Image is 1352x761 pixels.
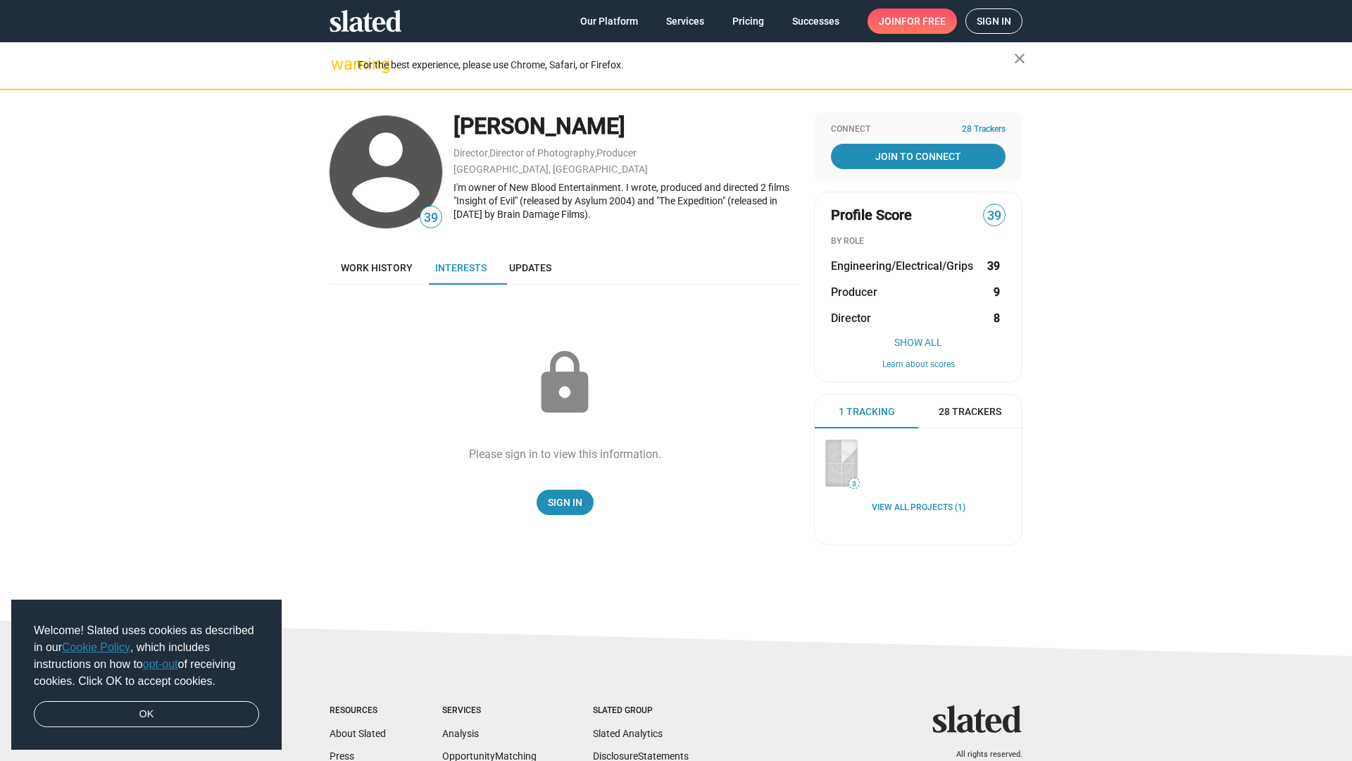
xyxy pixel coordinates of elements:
span: Successes [792,8,839,34]
div: BY ROLE [831,236,1006,247]
a: View all Projects (1) [872,502,965,514]
strong: 8 [994,311,1000,326]
a: Producer [596,147,637,159]
a: Updates [498,251,563,285]
button: Learn about scores [831,359,1006,371]
a: Services [655,8,715,34]
div: Services [442,705,537,717]
a: Director of Photography [489,147,595,159]
span: Updates [509,262,551,273]
div: Slated Group [593,705,689,717]
span: Pricing [732,8,764,34]
a: Sign In [537,490,594,515]
div: Resources [330,705,386,717]
mat-icon: warning [331,56,348,73]
a: Work history [330,251,424,285]
span: for free [901,8,946,34]
strong: 39 [987,259,1000,273]
span: Join [879,8,946,34]
span: Director [831,311,871,326]
span: Services [666,8,704,34]
a: Our Platform [569,8,649,34]
span: , [595,150,596,158]
span: 1 Tracking [839,405,895,419]
span: 39 [984,206,1005,225]
a: dismiss cookie message [34,701,259,728]
a: Join To Connect [831,144,1006,169]
a: opt-out [143,658,178,670]
span: Sign in [977,9,1011,33]
strong: 9 [994,285,1000,299]
a: Interests [424,251,498,285]
a: Slated Analytics [593,728,663,739]
div: Connect [831,124,1006,135]
div: I'm owner of New Blood Entertainment. I wrote, produced and directed 2 films "Insight of Evil" (r... [453,181,800,221]
mat-icon: close [1011,50,1028,67]
a: Pricing [721,8,775,34]
button: Show All [831,337,1006,348]
span: Producer [831,285,877,299]
a: Successes [781,8,851,34]
span: , [488,150,489,158]
span: Work history [341,262,413,273]
span: Profile Score [831,206,912,225]
a: [GEOGRAPHIC_DATA], [GEOGRAPHIC_DATA] [453,163,648,175]
span: 28 Trackers [939,405,1001,419]
span: 3 [849,480,859,488]
span: Sign In [548,490,582,515]
a: Joinfor free [868,8,957,34]
div: Please sign in to view this information. [469,447,661,462]
a: About Slated [330,728,386,739]
div: For the best experience, please use Chrome, Safari, or Firefox. [358,56,1014,75]
a: Director [453,147,488,159]
span: Our Platform [580,8,638,34]
span: Welcome! Slated uses cookies as described in our , which includes instructions on how to of recei... [34,622,259,690]
div: [PERSON_NAME] [453,111,800,142]
span: Join To Connect [834,144,1003,169]
span: Interests [435,262,487,273]
a: Sign in [965,8,1022,34]
span: 28 Trackers [962,124,1006,135]
span: 39 [420,209,442,228]
div: cookieconsent [11,600,282,750]
a: Cookie Policy [62,641,130,653]
span: Engineering/Electrical/Grips [831,259,973,273]
a: Analysis [442,728,479,739]
mat-icon: lock [530,348,600,419]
